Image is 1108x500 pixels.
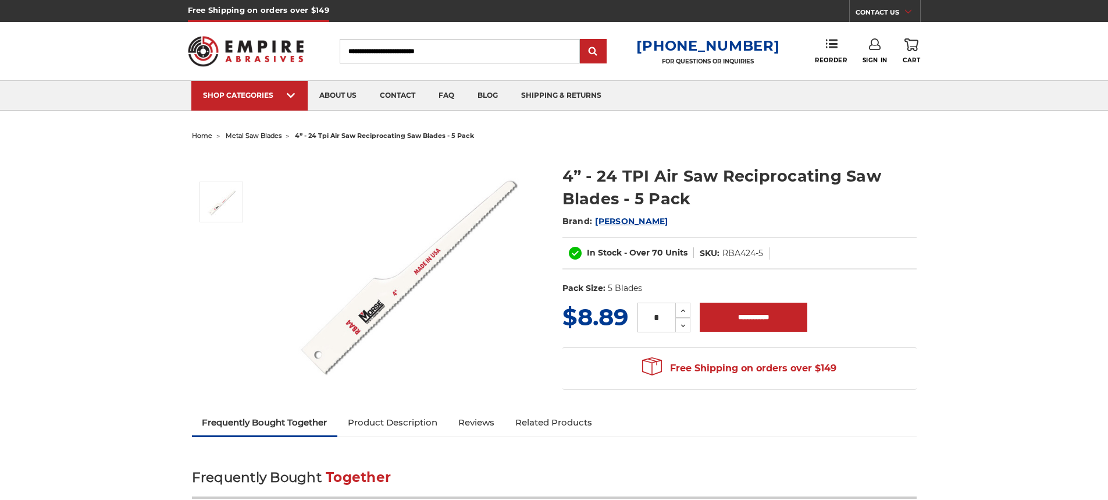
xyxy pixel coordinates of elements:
[636,58,779,65] p: FOR QUESTIONS OR INQUIRIES
[636,37,779,54] a: [PHONE_NUMBER]
[700,247,719,260] dt: SKU:
[582,40,605,63] input: Submit
[665,247,687,258] span: Units
[510,81,613,111] a: shipping & returns
[203,91,296,100] div: SHOP CATEGORIES
[291,153,524,385] img: 4" Air Saw blade for pneumatic recip saw 24 TPI
[863,56,888,64] span: Sign In
[505,410,603,435] a: Related Products
[207,187,236,217] img: 4" Air Saw blade for pneumatic recip saw 24 TPI
[192,410,338,435] a: Frequently Bought Together
[815,38,847,63] a: Reorder
[192,132,212,140] a: home
[427,81,466,111] a: faq
[337,410,448,435] a: Product Description
[903,38,920,64] a: Cart
[308,81,368,111] a: about us
[562,303,628,331] span: $8.89
[652,247,663,258] span: 70
[642,357,836,380] span: Free Shipping on orders over $149
[466,81,510,111] a: blog
[595,216,668,226] a: [PERSON_NAME]
[856,6,920,22] a: CONTACT US
[903,56,920,64] span: Cart
[608,282,642,295] dd: 5 Blades
[624,247,650,258] span: - Over
[368,81,427,111] a: contact
[815,56,847,64] span: Reorder
[562,282,605,295] dt: Pack Size:
[188,29,304,74] img: Empire Abrasives
[562,216,593,226] span: Brand:
[326,469,391,485] span: Together
[448,410,505,435] a: Reviews
[562,165,917,210] h1: 4” - 24 TPI Air Saw Reciprocating Saw Blades - 5 Pack
[722,247,763,260] dd: RBA424-5
[587,247,622,258] span: In Stock
[192,469,322,485] span: Frequently Bought
[295,132,474,140] span: 4” - 24 tpi air saw reciprocating saw blades - 5 pack
[226,132,282,140] a: metal saw blades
